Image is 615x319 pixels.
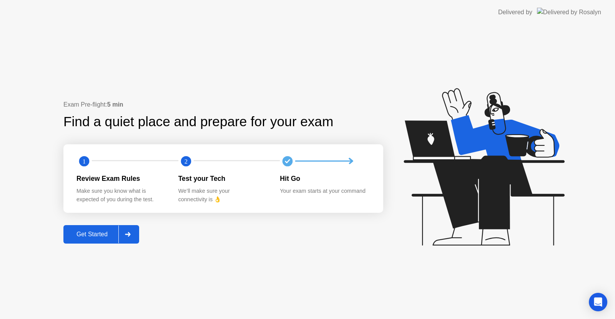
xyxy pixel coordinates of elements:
[280,174,369,184] div: Hit Go
[184,157,188,165] text: 2
[63,112,334,132] div: Find a quiet place and prepare for your exam
[66,231,118,238] div: Get Started
[63,225,139,244] button: Get Started
[63,100,383,109] div: Exam Pre-flight:
[76,187,166,204] div: Make sure you know what is expected of you during the test.
[76,174,166,184] div: Review Exam Rules
[178,174,268,184] div: Test your Tech
[498,8,532,17] div: Delivered by
[589,293,607,311] div: Open Intercom Messenger
[83,157,86,165] text: 1
[280,187,369,195] div: Your exam starts at your command
[178,187,268,204] div: We’ll make sure your connectivity is 👌
[107,101,123,108] b: 5 min
[537,8,601,17] img: Delivered by Rosalyn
